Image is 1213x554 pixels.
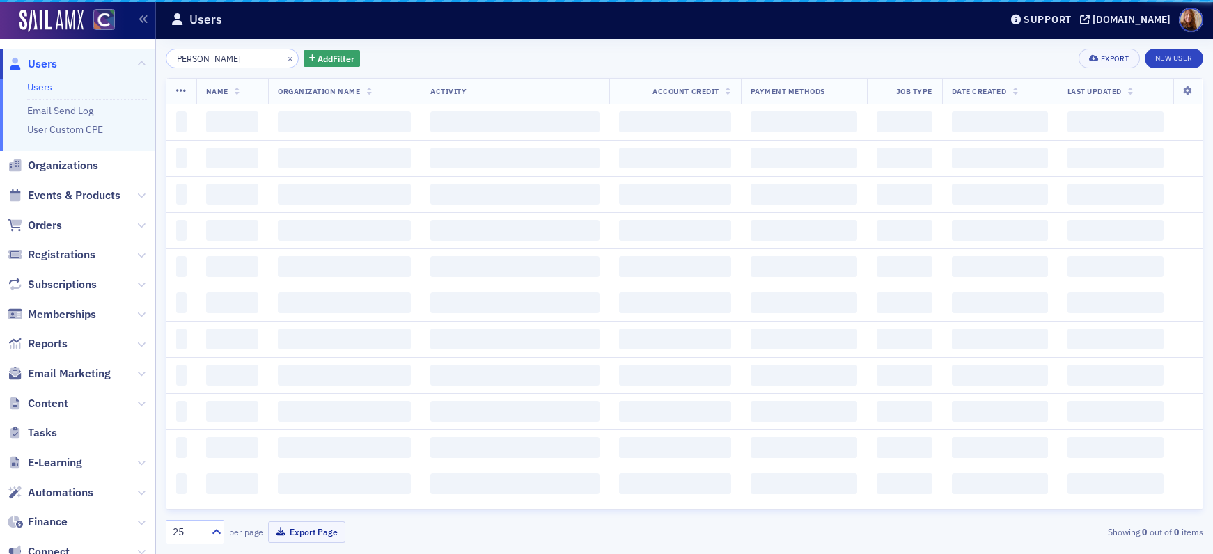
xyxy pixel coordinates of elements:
[176,509,187,530] span: ‌
[206,111,259,132] span: ‌
[28,307,96,322] span: Memberships
[8,307,96,322] a: Memberships
[751,401,857,422] span: ‌
[206,220,259,241] span: ‌
[619,256,731,277] span: ‌
[430,437,600,458] span: ‌
[1067,86,1122,96] span: Last Updated
[952,184,1048,205] span: ‌
[1179,8,1203,32] span: Profile
[27,104,93,117] a: Email Send Log
[278,473,411,494] span: ‌
[176,401,187,422] span: ‌
[176,473,187,494] span: ‌
[952,329,1048,349] span: ‌
[1067,292,1164,313] span: ‌
[278,86,360,96] span: Organization Name
[28,366,111,381] span: Email Marketing
[206,86,228,96] span: Name
[28,277,97,292] span: Subscriptions
[877,220,932,241] span: ‌
[430,401,600,422] span: ‌
[751,111,857,132] span: ‌
[652,86,719,96] span: Account Credit
[278,329,411,349] span: ‌
[8,277,97,292] a: Subscriptions
[1024,13,1072,26] div: Support
[619,401,731,422] span: ‌
[206,365,259,386] span: ‌
[877,329,932,349] span: ‌
[751,184,857,205] span: ‌
[1172,525,1182,538] strong: 0
[952,111,1048,132] span: ‌
[1067,401,1164,422] span: ‌
[952,401,1048,422] span: ‌
[206,401,259,422] span: ‌
[619,148,731,168] span: ‌
[28,514,68,530] span: Finance
[284,52,297,64] button: ×
[619,365,731,386] span: ‌
[619,111,731,132] span: ‌
[430,365,600,386] span: ‌
[176,329,187,349] span: ‌
[1067,184,1164,205] span: ‌
[877,473,932,494] span: ‌
[206,437,259,458] span: ‌
[229,525,263,538] label: per page
[206,292,259,313] span: ‌
[206,329,259,349] span: ‌
[430,329,600,349] span: ‌
[1093,13,1171,26] div: [DOMAIN_NAME]
[1067,256,1164,277] span: ‌
[278,148,411,168] span: ‌
[206,184,259,205] span: ‌
[278,256,411,277] span: ‌
[430,86,467,96] span: Activity
[206,256,259,277] span: ‌
[84,9,115,33] a: View Homepage
[176,365,187,386] span: ‌
[8,188,120,203] a: Events & Products
[1067,148,1164,168] span: ‌
[28,396,68,411] span: Content
[176,220,187,241] span: ‌
[877,184,932,205] span: ‌
[278,401,411,422] span: ‌
[1101,55,1129,63] div: Export
[619,437,731,458] span: ‌
[952,86,1006,96] span: Date Created
[867,525,1203,538] div: Showing out of items
[176,292,187,313] span: ‌
[877,148,932,168] span: ‌
[430,473,600,494] span: ‌
[176,148,187,168] span: ‌
[619,473,731,494] span: ‌
[8,56,57,72] a: Users
[751,473,857,494] span: ‌
[619,184,731,205] span: ‌
[952,437,1048,458] span: ‌
[751,437,857,458] span: ‌
[877,401,932,422] span: ‌
[27,123,103,136] a: User Custom CPE
[28,485,93,500] span: Automations
[28,455,82,470] span: E-Learning
[176,437,187,458] span: ‌
[877,437,932,458] span: ‌
[28,425,57,441] span: Tasks
[877,111,932,132] span: ‌
[1067,365,1164,386] span: ‌
[19,10,84,32] img: SailAMX
[619,220,731,241] span: ‌
[173,525,203,539] div: 25
[8,396,68,411] a: Content
[952,292,1048,313] span: ‌
[1067,220,1164,241] span: ‌
[278,365,411,386] span: ‌
[28,158,98,173] span: Organizations
[430,148,600,168] span: ‌
[751,220,857,241] span: ‌
[318,52,354,65] span: Add Filter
